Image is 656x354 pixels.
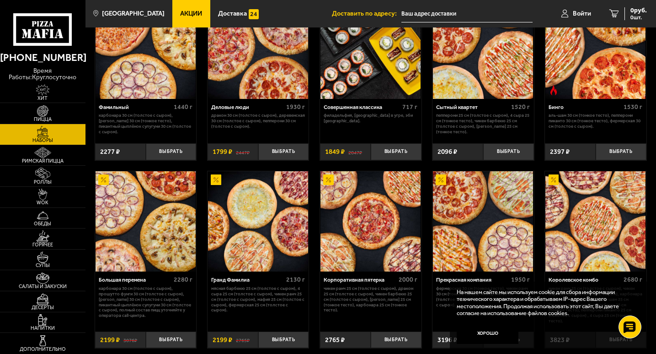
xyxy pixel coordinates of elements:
span: 2199 ₽ [100,337,120,343]
span: 3196 ₽ [437,337,457,343]
button: Выбрать [146,332,197,349]
input: Ваш адрес доставки [401,5,533,22]
span: 2680 г [624,276,642,283]
button: Выбрать [258,332,309,349]
span: 2397 ₽ [550,148,570,155]
button: Выбрать [371,143,421,160]
img: Прекрасная компания [433,171,533,272]
span: 1440 г [174,103,192,111]
s: 3076 ₽ [123,337,137,343]
a: АкционныйГранд Фамилиа [208,171,309,272]
p: Филадельфия, [GEOGRAPHIC_DATA] в угре, Эби [GEOGRAPHIC_DATA]. [324,113,417,124]
div: Деловые люди [211,104,284,110]
div: Сытный квартет [436,104,509,110]
span: 2096 ₽ [437,148,457,155]
img: Королевское комбо [545,171,645,272]
img: Акционный [211,174,221,185]
p: Пепперони 25 см (толстое с сыром), 4 сыра 25 см (тонкое тесто), Чикен Барбекю 25 см (толстое с сы... [436,113,530,135]
span: 1799 ₽ [213,148,232,155]
p: Карбонара 30 см (толстое с сыром), Прошутто Фунги 30 см (толстое с сыром), [PERSON_NAME] 30 см (т... [99,286,192,319]
s: 2765 ₽ [236,337,250,343]
span: 717 г [402,103,417,111]
p: Фермерская 30 см (тонкое тесто), Чикен Ранч 30 см (тонкое тесто), Пепперони 30 см (толстое с сыро... [436,286,530,308]
img: Большая перемена [96,171,196,272]
div: Корпоративная пятерка [324,277,396,283]
div: Бинго [549,104,621,110]
span: 2277 ₽ [100,148,120,155]
span: 2000 г [399,276,417,283]
img: Корпоративная пятерка [320,171,421,272]
span: 2130 г [286,276,305,283]
p: Чикен Ранч 25 см (толстое с сыром), Дракон 25 см (толстое с сыром), Чикен Барбекю 25 см (толстое ... [324,286,417,313]
span: [GEOGRAPHIC_DATA] [102,11,165,17]
span: Доставить по адресу: [332,11,401,17]
span: Акции [180,11,202,17]
span: Доставка [218,11,247,17]
div: Гранд Фамилиа [211,277,284,283]
img: Акционный [549,174,559,185]
img: Гранд Фамилиа [208,171,308,272]
img: Акционный [323,174,333,185]
span: 2199 ₽ [213,337,232,343]
button: Хорошо [457,323,518,344]
img: Острое блюдо [549,85,559,95]
p: Мясная Барбекю 25 см (толстое с сыром), 4 сыра 25 см (толстое с сыром), Чикен Ранч 25 см (толстое... [211,286,305,313]
span: 2280 г [174,276,192,283]
img: Акционный [436,174,446,185]
div: Прекрасная компания [436,277,509,283]
p: Аль-Шам 30 см (тонкое тесто), Пепперони Пиканто 30 см (тонкое тесто), Фермерская 30 см (толстое с... [549,113,642,129]
p: Дракон 30 см (толстое с сыром), Деревенская 30 см (толстое с сыром), Пепперони 30 см (толстое с с... [211,113,305,129]
button: Выбрать [483,143,534,160]
button: Выбрать [371,332,421,349]
s: 2447 ₽ [236,148,250,155]
button: Выбрать [596,143,646,160]
span: Войти [573,11,591,17]
p: Карбонара 30 см (толстое с сыром), [PERSON_NAME] 30 см (тонкое тесто), Пикантный цыплёнок сулугун... [99,113,192,135]
span: 2765 ₽ [325,337,345,343]
span: 1520 г [511,103,530,111]
span: 1530 г [624,103,642,111]
span: 1849 ₽ [325,148,345,155]
span: 0 шт. [630,15,647,20]
a: АкционныйБольшая перемена [95,171,197,272]
div: Фамильный [99,104,171,110]
span: 1930 г [286,103,305,111]
button: Выбрать [146,143,197,160]
span: 1950 г [511,276,530,283]
img: 15daf4d41897b9f0e9f617042186c801.svg [249,9,259,19]
p: На нашем сайте мы используем cookie для сбора информации технического характера и обрабатываем IP... [457,289,635,317]
img: Акционный [98,174,108,185]
a: АкционныйПрекрасная компания [432,171,534,272]
div: Совершенная классика [324,104,400,110]
div: Большая перемена [99,277,171,283]
a: АкционныйКоролевское комбо [545,171,646,272]
span: 0 руб. [630,7,647,14]
div: Королевское комбо [549,277,621,283]
a: АкционныйКорпоративная пятерка [320,171,421,272]
button: Выбрать [258,143,309,160]
s: 2047 ₽ [348,148,362,155]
